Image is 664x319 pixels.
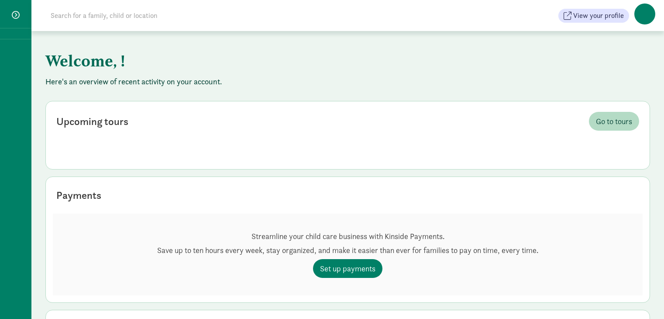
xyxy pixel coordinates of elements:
[573,10,624,21] span: View your profile
[45,76,650,87] p: Here's an overview of recent activity on your account.
[45,45,478,76] h1: Welcome, !
[320,263,375,274] span: Set up payments
[589,112,639,131] a: Go to tours
[558,9,629,23] button: View your profile
[45,7,290,24] input: Search for a family, child or location
[596,115,632,127] span: Go to tours
[157,245,538,256] p: Save up to ten hours every week, stay organized, and make it easier than ever for families to pay...
[56,187,101,203] div: Payments
[313,259,382,278] a: Set up payments
[157,231,538,242] p: Streamline your child care business with Kinside Payments.
[56,114,128,129] div: Upcoming tours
